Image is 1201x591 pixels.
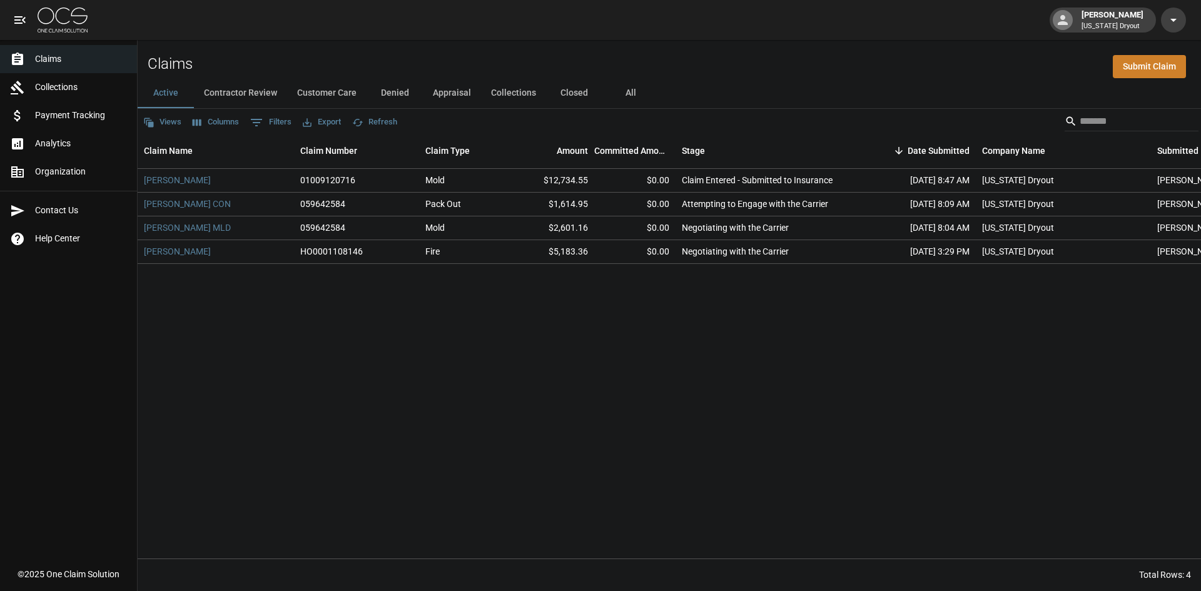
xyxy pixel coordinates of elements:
div: Claim Number [294,133,419,168]
div: 059642584 [300,198,345,210]
button: Denied [367,78,423,108]
div: Date Submitted [908,133,970,168]
button: Closed [546,78,602,108]
span: Collections [35,81,127,94]
div: 01009120716 [300,174,355,186]
div: Mold [425,174,445,186]
div: $0.00 [594,169,676,193]
div: Arizona Dryout [982,198,1054,210]
div: Company Name [982,133,1045,168]
button: All [602,78,659,108]
div: [DATE] 3:29 PM [863,240,976,264]
span: Payment Tracking [35,109,127,122]
button: Active [138,78,194,108]
div: Fire [425,245,440,258]
div: 059642584 [300,221,345,234]
div: Claim Type [425,133,470,168]
div: Claim Name [138,133,294,168]
div: Claim Type [419,133,513,168]
span: Help Center [35,232,127,245]
div: Amount [513,133,594,168]
div: $0.00 [594,216,676,240]
div: Arizona Dryout [982,221,1054,234]
button: Sort [890,142,908,159]
a: Submit Claim [1113,55,1186,78]
div: HO0001108146 [300,245,363,258]
div: $0.00 [594,240,676,264]
a: [PERSON_NAME] CON [144,198,231,210]
div: $1,614.95 [513,193,594,216]
div: $12,734.55 [513,169,594,193]
div: $5,183.36 [513,240,594,264]
div: Total Rows: 4 [1139,568,1191,581]
span: Contact Us [35,204,127,217]
div: Claim Number [300,133,357,168]
div: Arizona Dryout [982,174,1054,186]
div: Stage [676,133,863,168]
div: Search [1065,111,1198,134]
div: [DATE] 8:47 AM [863,169,976,193]
div: Stage [682,133,705,168]
button: Select columns [190,113,242,132]
img: ocs-logo-white-transparent.png [38,8,88,33]
div: $0.00 [594,193,676,216]
div: [DATE] 8:04 AM [863,216,976,240]
button: Customer Care [287,78,367,108]
button: Show filters [247,113,295,133]
button: open drawer [8,8,33,33]
div: Claim Name [144,133,193,168]
button: Export [300,113,344,132]
div: [DATE] 8:09 AM [863,193,976,216]
p: [US_STATE] Dryout [1082,21,1143,32]
div: Negotiating with the Carrier [682,245,789,258]
div: Amount [557,133,588,168]
button: Refresh [349,113,400,132]
button: Views [140,113,185,132]
button: Contractor Review [194,78,287,108]
span: Claims [35,53,127,66]
div: Date Submitted [863,133,976,168]
div: Committed Amount [594,133,669,168]
div: Claim Entered - Submitted to Insurance [682,174,833,186]
div: Pack Out [425,198,461,210]
div: $2,601.16 [513,216,594,240]
div: Negotiating with the Carrier [682,221,789,234]
a: [PERSON_NAME] [144,245,211,258]
div: Attempting to Engage with the Carrier [682,198,828,210]
button: Appraisal [423,78,481,108]
div: [PERSON_NAME] [1077,9,1148,31]
div: Mold [425,221,445,234]
a: [PERSON_NAME] [144,174,211,186]
a: [PERSON_NAME] MLD [144,221,231,234]
button: Collections [481,78,546,108]
div: Arizona Dryout [982,245,1054,258]
div: © 2025 One Claim Solution [18,568,119,580]
h2: Claims [148,55,193,73]
div: dynamic tabs [138,78,1201,108]
div: Company Name [976,133,1151,168]
div: Committed Amount [594,133,676,168]
span: Organization [35,165,127,178]
span: Analytics [35,137,127,150]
